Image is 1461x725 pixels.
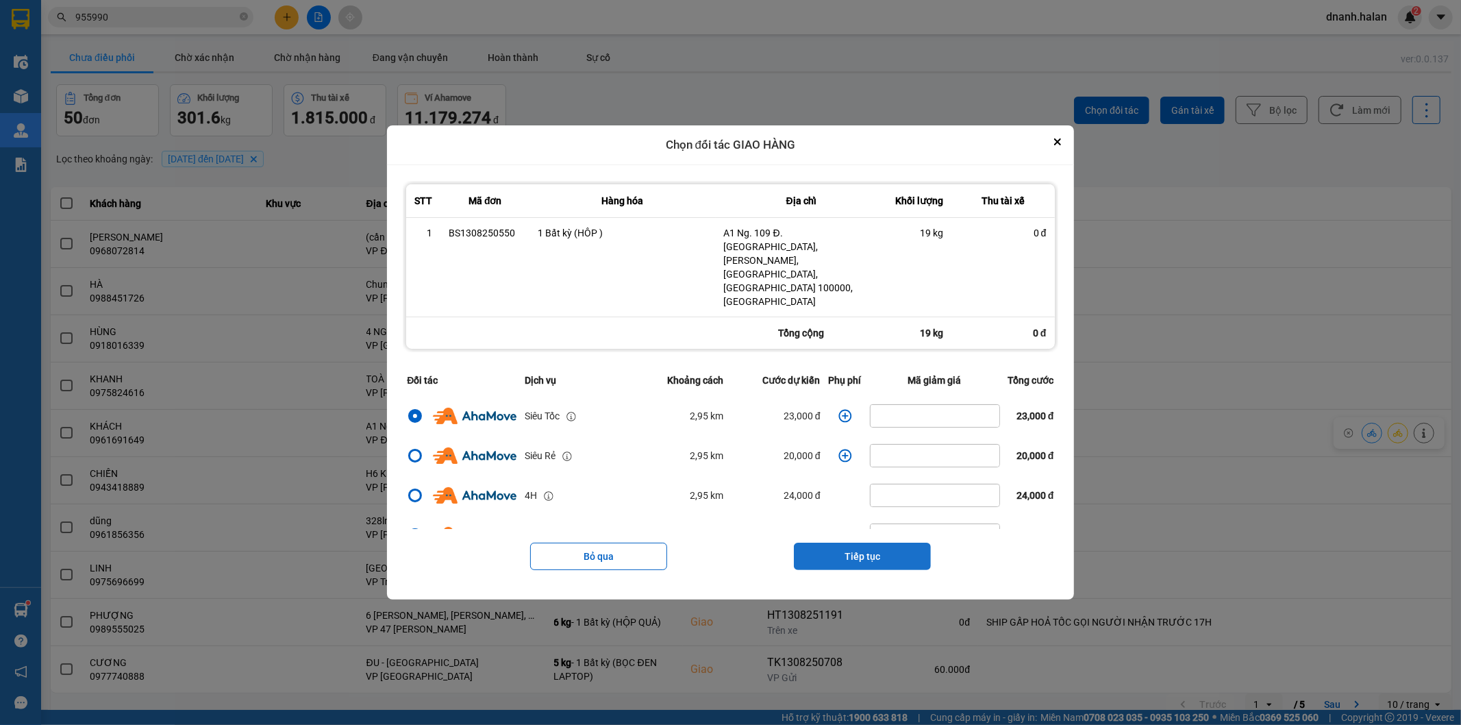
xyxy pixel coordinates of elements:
[960,193,1047,209] div: Thu tài xế
[825,365,866,396] th: Phụ phí
[724,226,879,308] div: A1 Ng. 109 Đ. [GEOGRAPHIC_DATA], [PERSON_NAME], [GEOGRAPHIC_DATA], [GEOGRAPHIC_DATA] 100000, [GEO...
[433,447,516,464] img: Ahamove
[525,448,555,463] div: Siêu Rẻ
[727,365,824,396] th: Cước dự kiến
[633,515,728,555] td: 2,95 km
[538,226,707,240] div: 1 Bất kỳ (HÔP )
[433,408,516,424] img: Ahamove
[525,528,537,543] div: 2H
[449,226,521,240] div: BS1308250550
[895,193,944,209] div: Khối lượng
[633,396,728,436] td: 2,95 km
[1016,490,1054,501] span: 24,000 đ
[403,365,520,396] th: Đối tác
[1016,410,1054,421] span: 23,000 đ
[895,226,944,240] div: 19 kg
[414,193,432,209] div: STT
[727,476,824,515] td: 24,000 đ
[433,487,516,504] img: Ahamove
[538,193,707,209] div: Hàng hóa
[387,125,1073,600] div: dialog
[887,317,952,349] div: 19 kg
[866,365,1004,396] th: Mã giảm giá
[727,436,824,476] td: 20,000 đ
[1004,365,1058,396] th: Tổng cước
[724,193,879,209] div: Địa chỉ
[414,226,432,240] div: 1
[727,515,824,555] td: 20,000 đ
[716,317,887,349] div: Tổng cộng
[525,408,560,423] div: Siêu Tốc
[633,365,728,396] th: Khoảng cách
[727,396,824,436] td: 23,000 đ
[960,226,1047,240] div: 0 đ
[633,476,728,515] td: 2,95 km
[449,193,521,209] div: Mã đơn
[433,527,516,543] img: Ahamove
[525,488,537,503] div: 4H
[633,436,728,476] td: 2,95 km
[521,365,633,396] th: Dịch vụ
[1016,450,1054,461] span: 20,000 đ
[952,317,1055,349] div: 0 đ
[1049,134,1066,150] button: Close
[794,543,931,570] button: Tiếp tục
[530,543,667,570] button: Bỏ qua
[387,125,1073,165] div: Chọn đối tác GIAO HÀNG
